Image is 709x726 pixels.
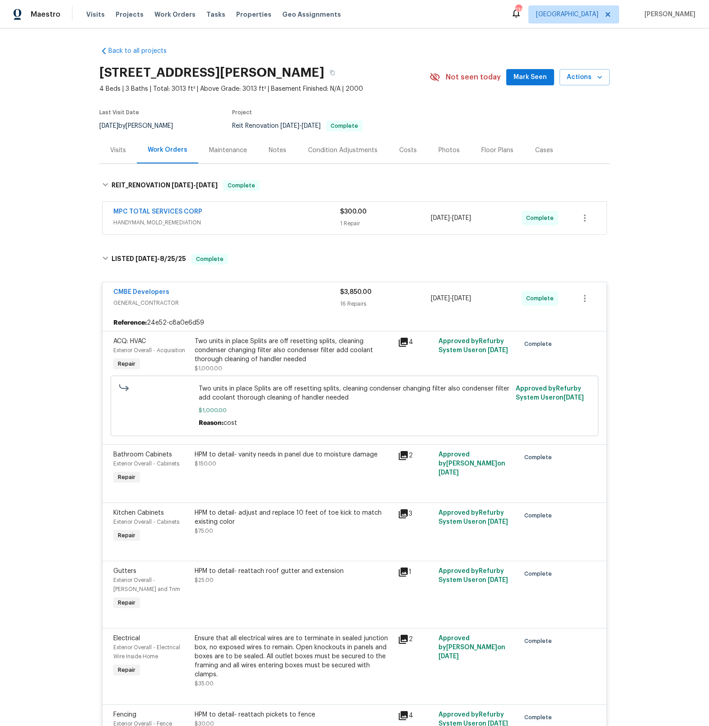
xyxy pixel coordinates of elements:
[438,146,460,155] div: Photos
[99,47,186,56] a: Back to all projects
[195,634,392,679] div: Ensure that all electrical wires are to terminate in sealed junction box, no exposed wires to rem...
[160,256,186,262] span: 8/25/25
[327,123,362,129] span: Complete
[199,384,511,402] span: Two units in place Splits are off resetting splits, cleaning condenser changing filter also conde...
[99,245,610,274] div: LISTED [DATE]-8/25/25Complete
[488,519,508,525] span: [DATE]
[99,171,610,200] div: REIT_RENOVATION [DATE]-[DATE]Complete
[113,451,172,458] span: Bathroom Cabinets
[399,146,417,155] div: Costs
[31,10,61,19] span: Maestro
[446,73,501,82] span: Not seen today
[113,338,146,344] span: ACQ: HVAC
[99,110,139,115] span: Last Visit Date
[526,294,557,303] span: Complete
[236,10,271,19] span: Properties
[113,568,136,574] span: Gutters
[515,5,522,14] div: 130
[114,598,139,607] span: Repair
[116,10,144,19] span: Projects
[524,340,555,349] span: Complete
[99,121,184,131] div: by [PERSON_NAME]
[513,72,547,83] span: Mark Seen
[302,123,321,129] span: [DATE]
[232,123,363,129] span: Reit Renovation
[192,255,227,264] span: Complete
[340,289,372,295] span: $3,850.00
[154,10,196,19] span: Work Orders
[398,634,433,645] div: 2
[113,318,147,327] b: Reference:
[224,181,259,190] span: Complete
[224,420,237,426] span: cost
[195,577,214,583] span: $25.00
[99,68,324,77] h2: [STREET_ADDRESS][PERSON_NAME]
[524,453,555,462] span: Complete
[206,11,225,18] span: Tasks
[113,209,202,215] a: MPC TOTAL SERVICES CORP
[113,510,164,516] span: Kitchen Cabinets
[560,69,610,86] button: Actions
[516,386,584,401] span: Approved by Refurby System User on
[282,10,341,19] span: Geo Assignments
[99,123,118,129] span: [DATE]
[438,635,505,660] span: Approved by [PERSON_NAME] on
[199,406,511,415] span: $1,000.00
[452,215,471,221] span: [DATE]
[135,256,186,262] span: -
[567,72,602,83] span: Actions
[481,146,513,155] div: Floor Plans
[398,567,433,577] div: 1
[114,665,139,675] span: Repair
[488,577,508,583] span: [DATE]
[438,338,508,354] span: Approved by Refurby System User on
[195,461,216,466] span: $150.00
[526,214,557,223] span: Complete
[114,359,139,368] span: Repair
[113,635,140,642] span: Electrical
[524,511,555,520] span: Complete
[524,569,555,578] span: Complete
[269,146,286,155] div: Notes
[438,451,505,476] span: Approved by [PERSON_NAME] on
[199,420,224,426] span: Reason:
[398,508,433,519] div: 3
[431,215,450,221] span: [DATE]
[113,218,340,227] span: HANDYMAN, MOLD_REMEDIATION
[340,299,431,308] div: 16 Repairs
[431,214,471,223] span: -
[536,10,598,19] span: [GEOGRAPHIC_DATA]
[431,295,450,302] span: [DATE]
[110,146,126,155] div: Visits
[103,315,606,331] div: 24e52-c8a0e6d59
[280,123,321,129] span: -
[172,182,193,188] span: [DATE]
[195,528,213,534] span: $75.00
[113,519,179,525] span: Exterior Overall - Cabinets
[113,712,136,718] span: Fencing
[398,710,433,721] div: 4
[641,10,695,19] span: [PERSON_NAME]
[438,510,508,525] span: Approved by Refurby System User on
[209,146,247,155] div: Maintenance
[398,337,433,348] div: 4
[195,450,392,459] div: HPM to detail- vanity needs in panel due to moisture damage
[506,69,554,86] button: Mark Seen
[324,65,341,81] button: Copy Address
[86,10,105,19] span: Visits
[195,508,392,526] div: HPM to detail- adjust and replace 10 feet of toe kick to match existing color
[113,298,340,307] span: GENERAL_CONTRACTOR
[195,337,392,364] div: Two units in place Splits are off resetting splits, cleaning condenser changing filter also conde...
[135,256,157,262] span: [DATE]
[114,531,139,540] span: Repair
[99,84,429,93] span: 4 Beds | 3 Baths | Total: 3013 ft² | Above Grade: 3013 ft² | Basement Finished: N/A | 2000
[114,473,139,482] span: Repair
[112,254,186,265] h6: LISTED
[438,568,508,583] span: Approved by Refurby System User on
[195,710,392,719] div: HPM to detail- reattach pickets to fence
[280,123,299,129] span: [DATE]
[112,180,218,191] h6: REIT_RENOVATION
[564,395,584,401] span: [DATE]
[438,470,459,476] span: [DATE]
[195,681,214,686] span: $35.00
